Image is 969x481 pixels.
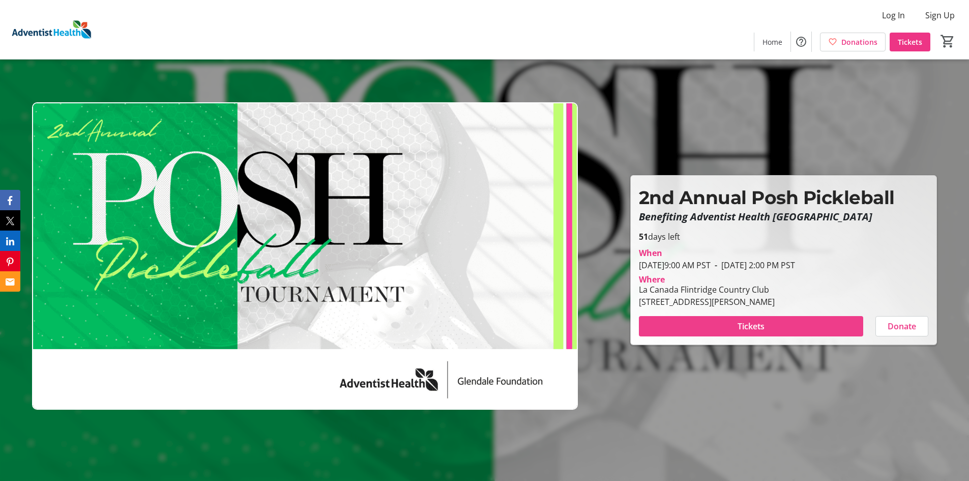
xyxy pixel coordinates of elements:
span: Home [762,37,782,47]
img: Campaign CTA Media Photo [32,102,578,410]
span: [DATE] 2:00 PM PST [711,260,795,271]
button: Cart [938,32,957,50]
span: Tickets [738,320,765,332]
img: Adventist Health's Logo [6,4,97,55]
span: Sign Up [925,9,955,21]
p: days left [639,231,928,243]
div: [STREET_ADDRESS][PERSON_NAME] [639,296,775,308]
button: Help [791,32,811,52]
button: Sign Up [917,7,963,23]
em: Benefiting Adventist Health [GEOGRAPHIC_DATA] [639,210,872,223]
div: When [639,247,662,259]
div: Where [639,275,665,284]
a: Donations [820,33,886,51]
span: 51 [639,231,648,242]
button: Log In [874,7,913,23]
button: Tickets [639,316,863,336]
span: Donations [841,37,877,47]
div: La Canada Flintridge Country Club [639,284,775,296]
span: Tickets [898,37,922,47]
span: - [711,260,721,271]
button: Donate [875,316,928,336]
span: Donate [888,320,916,332]
p: 2nd Annual Posh Pickleball [639,184,928,211]
span: [DATE] 9:00 AM PST [639,260,711,271]
a: Tickets [890,33,930,51]
a: Home [754,33,790,51]
span: Log In [882,9,905,21]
